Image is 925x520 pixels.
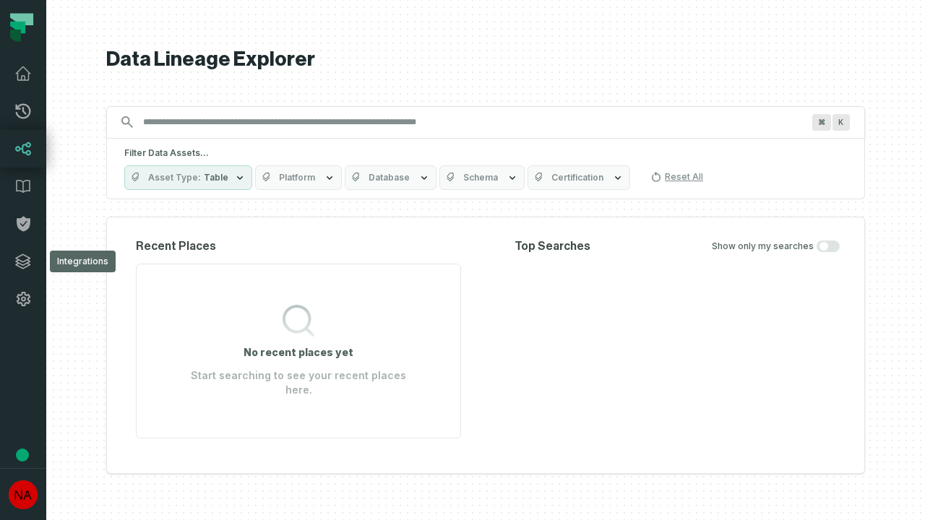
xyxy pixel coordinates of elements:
h1: Data Lineage Explorer [106,47,865,72]
img: avatar of No Repos Account [9,480,38,509]
div: Integrations [50,251,116,272]
div: Tooltip anchor [16,448,29,461]
span: Press ⌘ + K to focus the search bar [812,114,831,131]
span: Press ⌘ + K to focus the search bar [832,114,850,131]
